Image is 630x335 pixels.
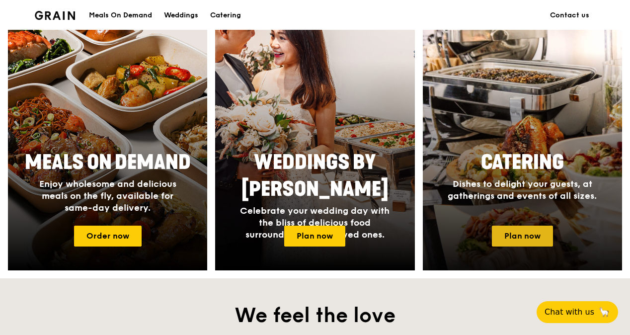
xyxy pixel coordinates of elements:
a: Catering [204,0,247,30]
a: Weddings by [PERSON_NAME]Celebrate your wedding day with the bliss of delicious food surrounded b... [215,8,414,270]
span: Catering [481,151,564,174]
a: Contact us [544,0,595,30]
a: Plan now [492,226,553,247]
span: Dishes to delight your guests, at gatherings and events of all sizes. [448,178,597,201]
img: Grain [35,11,75,20]
a: Meals On DemandEnjoy wholesome and delicious meals on the fly, available for same-day delivery.Or... [8,8,207,270]
span: Enjoy wholesome and delicious meals on the fly, available for same-day delivery. [39,178,176,213]
span: Celebrate your wedding day with the bliss of delicious food surrounded by your loved ones. [240,205,390,240]
span: 🦙 [598,306,610,318]
span: Weddings by [PERSON_NAME] [241,151,389,201]
a: Weddings [158,0,204,30]
div: Catering [210,0,241,30]
a: Order now [74,226,142,247]
div: Weddings [164,0,198,30]
a: Plan now [284,226,345,247]
button: Chat with us🦙 [537,301,618,323]
span: Meals On Demand [25,151,191,174]
div: Meals On Demand [89,0,152,30]
span: Chat with us [545,306,594,318]
a: CateringDishes to delight your guests, at gatherings and events of all sizes.Plan now [423,8,622,270]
